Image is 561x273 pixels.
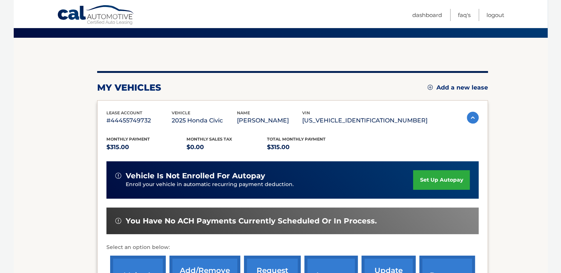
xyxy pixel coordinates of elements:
span: Monthly Payment [106,136,150,142]
p: [PERSON_NAME] [237,115,302,126]
p: Select an option below: [106,243,479,252]
a: Add a new lease [428,84,488,91]
img: accordion-active.svg [467,112,479,124]
a: FAQ's [458,9,471,21]
span: lease account [106,110,142,115]
a: Cal Automotive [57,5,135,26]
p: #44455749732 [106,115,172,126]
img: add.svg [428,85,433,90]
p: 2025 Honda Civic [172,115,237,126]
img: alert-white.svg [115,173,121,179]
a: Dashboard [412,9,442,21]
p: $0.00 [187,142,267,152]
span: vehicle [172,110,190,115]
h2: my vehicles [97,82,161,93]
p: $315.00 [267,142,347,152]
span: vin [302,110,310,115]
a: set up autopay [413,170,469,190]
a: Logout [486,9,504,21]
p: [US_VEHICLE_IDENTIFICATION_NUMBER] [302,115,428,126]
p: Enroll your vehicle in automatic recurring payment deduction. [126,181,413,189]
span: Monthly sales Tax [187,136,232,142]
span: Total Monthly Payment [267,136,326,142]
span: You have no ACH payments currently scheduled or in process. [126,216,377,226]
img: alert-white.svg [115,218,121,224]
span: vehicle is not enrolled for autopay [126,171,265,181]
p: $315.00 [106,142,187,152]
span: name [237,110,250,115]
